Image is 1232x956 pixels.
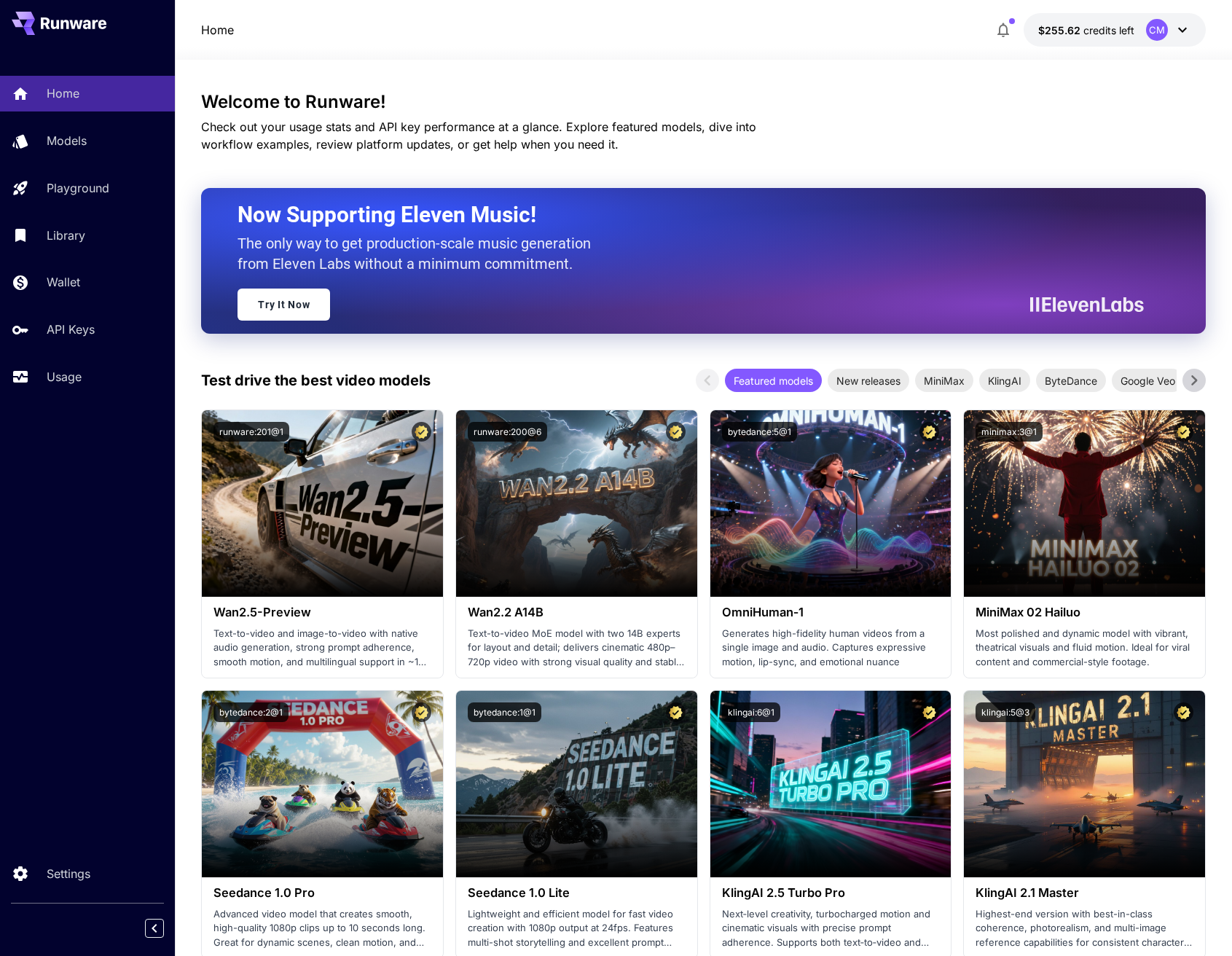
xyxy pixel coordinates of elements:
[1174,702,1193,722] button: Certified Model – Vetted for best performance and includes a commercial license.
[238,201,1132,229] h2: Now Supporting Eleven Music!
[213,907,431,950] p: Advanced video model that creates smooth, high-quality 1080p clips up to 10 seconds long. Great f...
[47,132,87,149] p: Models
[828,373,909,388] span: New releases
[1146,19,1168,41] div: CM
[47,227,85,244] p: Library
[201,119,756,152] span: Check out your usage stats and API key performance at a glance. Explore featured models, dive int...
[710,410,952,597] img: alt
[915,373,973,388] span: MiniMax
[156,915,175,941] div: Collapse sidebar
[47,368,82,385] p: Usage
[828,369,909,392] div: New releases
[1112,369,1184,392] div: Google Veo
[725,369,822,392] div: Featured models
[47,179,109,197] p: Playground
[964,691,1205,877] img: alt
[915,369,973,392] div: MiniMax
[468,422,547,442] button: runware:200@6
[47,85,79,102] p: Home
[722,702,780,722] button: klingai:6@1
[979,369,1030,392] div: KlingAI
[412,702,431,722] button: Certified Model – Vetted for best performance and includes a commercial license.
[456,410,697,597] img: alt
[456,691,697,877] img: alt
[201,369,431,391] p: Test drive the best video models
[666,422,686,442] button: Certified Model – Vetted for best performance and includes a commercial license.
[725,373,822,388] span: Featured models
[722,886,940,900] h3: KlingAI 2.5 Turbo Pro
[468,606,686,619] h3: Wan2.2 A14B
[979,373,1030,388] span: KlingAI
[468,886,686,900] h3: Seedance 1.0 Lite
[1038,23,1134,38] div: $255.62489
[976,422,1043,442] button: minimax:3@1
[201,21,234,39] nav: breadcrumb
[213,627,431,670] p: Text-to-video and image-to-video with native audio generation, strong prompt adherence, smooth mo...
[412,422,431,442] button: Certified Model – Vetted for best performance and includes a commercial license.
[468,627,686,670] p: Text-to-video MoE model with two 14B experts for layout and detail; delivers cinematic 480p–720p ...
[919,422,939,442] button: Certified Model – Vetted for best performance and includes a commercial license.
[202,410,443,597] img: alt
[919,702,939,722] button: Certified Model – Vetted for best performance and includes a commercial license.
[722,627,940,670] p: Generates high-fidelity human videos from a single image and audio. Captures expressive motion, l...
[201,92,1205,112] h3: Welcome to Runware!
[202,691,443,877] img: alt
[1112,373,1184,388] span: Google Veo
[238,289,330,321] a: Try It Now
[213,702,289,722] button: bytedance:2@1
[1174,422,1193,442] button: Certified Model – Vetted for best performance and includes a commercial license.
[213,422,289,442] button: runware:201@1
[238,233,602,274] p: The only way to get production-scale music generation from Eleven Labs without a minimum commitment.
[145,919,164,938] button: Collapse sidebar
[201,21,234,39] a: Home
[213,606,431,619] h3: Wan2.5-Preview
[976,627,1193,670] p: Most polished and dynamic model with vibrant, theatrical visuals and fluid motion. Ideal for vira...
[213,886,431,900] h3: Seedance 1.0 Pro
[722,606,940,619] h3: OmniHuman‑1
[47,273,80,291] p: Wallet
[468,907,686,950] p: Lightweight and efficient model for fast video creation with 1080p output at 24fps. Features mult...
[47,321,95,338] p: API Keys
[976,606,1193,619] h3: MiniMax 02 Hailuo
[964,410,1205,597] img: alt
[47,865,90,882] p: Settings
[722,907,940,950] p: Next‑level creativity, turbocharged motion and cinematic visuals with precise prompt adherence. S...
[1036,373,1106,388] span: ByteDance
[976,886,1193,900] h3: KlingAI 2.1 Master
[1083,24,1134,36] span: credits left
[1024,13,1206,47] button: $255.62489CM
[976,702,1035,722] button: klingai:5@3
[722,422,797,442] button: bytedance:5@1
[666,702,686,722] button: Certified Model – Vetted for best performance and includes a commercial license.
[468,702,541,722] button: bytedance:1@1
[1036,369,1106,392] div: ByteDance
[710,691,952,877] img: alt
[976,907,1193,950] p: Highest-end version with best-in-class coherence, photorealism, and multi-image reference capabil...
[1038,24,1083,36] span: $255.62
